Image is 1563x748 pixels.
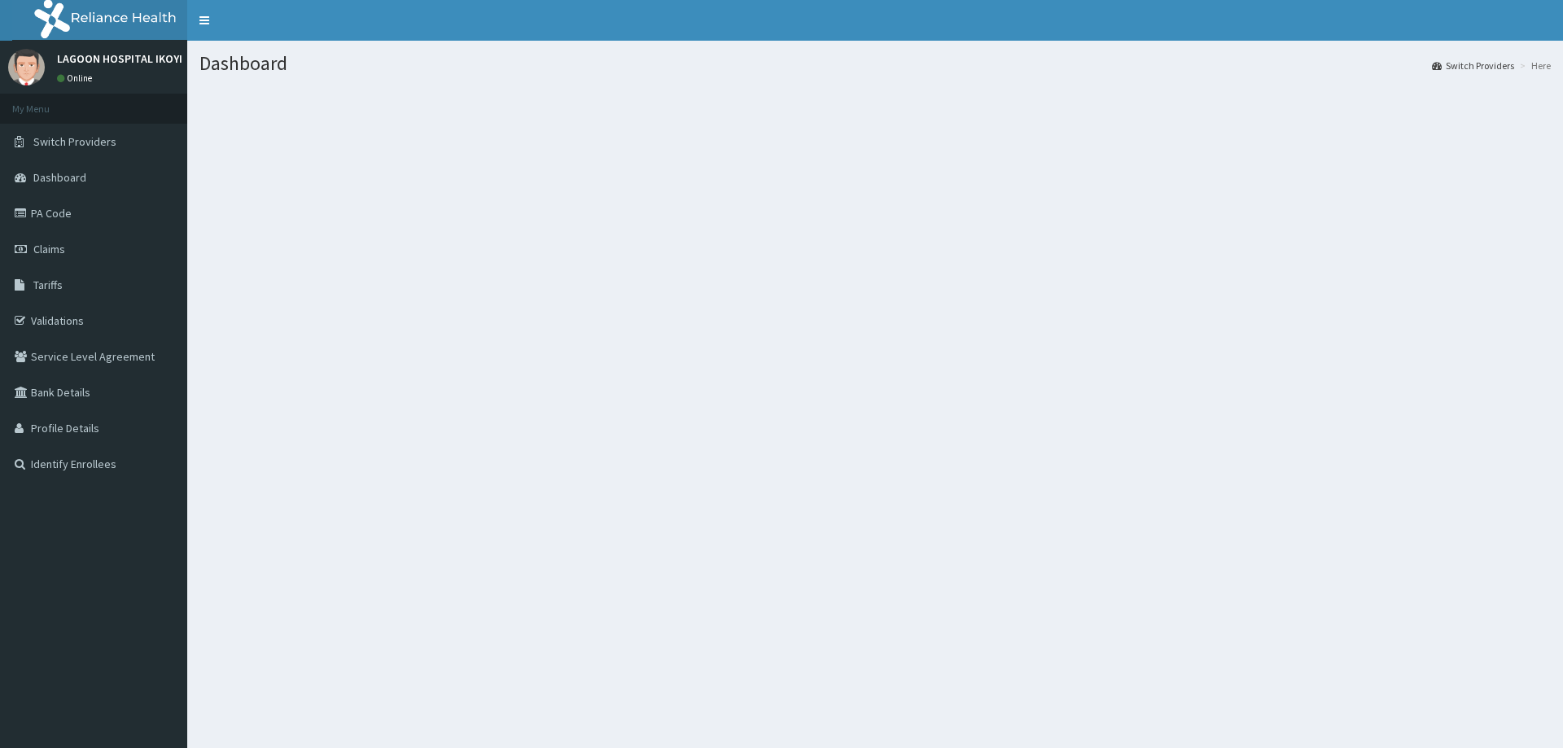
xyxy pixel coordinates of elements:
[33,170,86,185] span: Dashboard
[1432,59,1514,72] a: Switch Providers
[199,53,1551,74] h1: Dashboard
[33,278,63,292] span: Tariffs
[57,53,182,64] p: LAGOON HOSPITAL IKOYI
[8,49,45,85] img: User Image
[57,72,96,84] a: Online
[33,134,116,149] span: Switch Providers
[33,242,65,256] span: Claims
[1516,59,1551,72] li: Here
